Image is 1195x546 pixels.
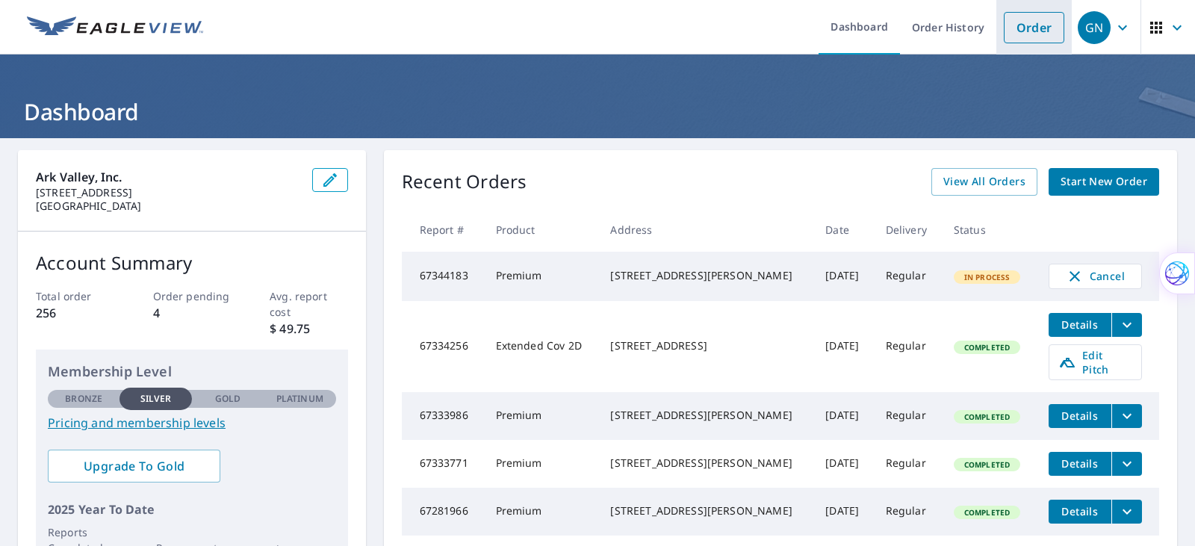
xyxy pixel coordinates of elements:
[813,392,873,440] td: [DATE]
[48,500,336,518] p: 2025 Year To Date
[955,459,1019,470] span: Completed
[1111,404,1142,428] button: filesDropdownBtn-67333986
[874,488,942,536] td: Regular
[484,301,599,392] td: Extended Cov 2D
[942,208,1037,252] th: Status
[27,16,203,39] img: EV Logo
[402,208,484,252] th: Report #
[215,392,240,406] p: Gold
[1049,404,1111,428] button: detailsBtn-67333986
[1058,456,1102,471] span: Details
[1111,500,1142,524] button: filesDropdownBtn-67281966
[1111,313,1142,337] button: filesDropdownBtn-67334256
[931,168,1037,196] a: View All Orders
[1111,452,1142,476] button: filesDropdownBtn-67333771
[955,272,1019,282] span: In Process
[598,208,813,252] th: Address
[18,96,1177,127] h1: Dashboard
[813,488,873,536] td: [DATE]
[36,304,114,322] p: 256
[36,168,300,186] p: Ark Valley, Inc.
[1049,264,1142,289] button: Cancel
[48,450,220,483] a: Upgrade To Gold
[484,488,599,536] td: Premium
[813,440,873,488] td: [DATE]
[813,252,873,301] td: [DATE]
[402,392,484,440] td: 67333986
[610,503,801,518] div: [STREET_ADDRESS][PERSON_NAME]
[874,208,942,252] th: Delivery
[874,301,942,392] td: Regular
[1058,317,1102,332] span: Details
[48,414,336,432] a: Pricing and membership levels
[610,338,801,353] div: [STREET_ADDRESS]
[276,392,323,406] p: Platinum
[36,199,300,213] p: [GEOGRAPHIC_DATA]
[1058,409,1102,423] span: Details
[955,507,1019,518] span: Completed
[140,392,172,406] p: Silver
[610,268,801,283] div: [STREET_ADDRESS][PERSON_NAME]
[1049,452,1111,476] button: detailsBtn-67333771
[1049,168,1159,196] a: Start New Order
[1049,500,1111,524] button: detailsBtn-67281966
[402,252,484,301] td: 67344183
[874,440,942,488] td: Regular
[36,186,300,199] p: [STREET_ADDRESS]
[813,208,873,252] th: Date
[1049,344,1142,380] a: Edit Pitch
[1058,348,1132,376] span: Edit Pitch
[813,301,873,392] td: [DATE]
[1049,313,1111,337] button: detailsBtn-67334256
[270,288,347,320] p: Avg. report cost
[1058,504,1102,518] span: Details
[484,252,599,301] td: Premium
[484,440,599,488] td: Premium
[48,362,336,382] p: Membership Level
[60,458,208,474] span: Upgrade To Gold
[402,488,484,536] td: 67281966
[65,392,102,406] p: Bronze
[153,304,231,322] p: 4
[610,408,801,423] div: [STREET_ADDRESS][PERSON_NAME]
[955,342,1019,353] span: Completed
[943,173,1025,191] span: View All Orders
[402,301,484,392] td: 67334256
[402,168,527,196] p: Recent Orders
[1061,173,1147,191] span: Start New Order
[874,392,942,440] td: Regular
[955,412,1019,422] span: Completed
[36,288,114,304] p: Total order
[36,249,348,276] p: Account Summary
[484,392,599,440] td: Premium
[270,320,347,338] p: $ 49.75
[1078,11,1111,44] div: GN
[484,208,599,252] th: Product
[874,252,942,301] td: Regular
[610,456,801,471] div: [STREET_ADDRESS][PERSON_NAME]
[402,440,484,488] td: 67333771
[153,288,231,304] p: Order pending
[1064,267,1126,285] span: Cancel
[1004,12,1064,43] a: Order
